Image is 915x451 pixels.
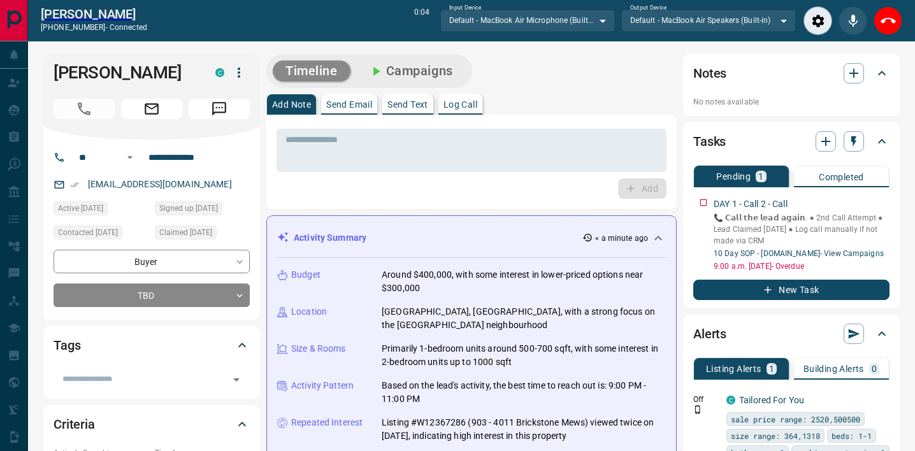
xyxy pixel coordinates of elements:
[693,131,726,152] h2: Tasks
[714,249,884,258] a: 10 Day SOP - [DOMAIN_NAME]- View Campaigns
[714,197,788,211] p: DAY 1 - Call 2 - Call
[440,10,615,31] div: Default - MacBook Air Microphone (Built-in)
[621,10,796,31] div: Default - MacBook Air Speakers (Built-in)
[54,335,80,355] h2: Tags
[41,6,147,22] a: [PERSON_NAME]
[291,305,327,319] p: Location
[839,6,867,35] div: Mute
[159,202,218,215] span: Signed up [DATE]
[693,319,890,349] div: Alerts
[272,100,311,109] p: Add Note
[155,201,250,219] div: Thu Aug 28 2025
[155,226,250,243] div: Thu Sep 04 2025
[215,68,224,77] div: condos.ca
[874,6,902,35] div: End Call
[273,61,350,82] button: Timeline
[714,261,890,272] p: 9:00 a.m. [DATE] - Overdue
[414,6,429,35] p: 0:04
[693,324,726,344] h2: Alerts
[803,6,832,35] div: Audio Settings
[693,405,702,414] svg: Push Notification Only
[769,364,774,373] p: 1
[54,414,95,434] h2: Criteria
[739,395,804,405] a: Tailored For You
[291,268,321,282] p: Budget
[54,99,115,119] span: Call
[443,100,477,109] p: Log Call
[54,283,250,307] div: TBD
[832,429,872,442] span: beds: 1-1
[54,409,250,440] div: Criteria
[382,268,666,295] p: Around $400,000, with some interest in lower-priced options near $300,000
[716,172,751,181] p: Pending
[693,63,726,83] h2: Notes
[58,226,118,239] span: Contacted [DATE]
[872,364,877,373] p: 0
[731,429,820,442] span: size range: 364,1318
[714,212,890,247] p: 📞 𝗖𝗮𝗹𝗹 𝘁𝗵𝗲 𝗹𝗲𝗮𝗱 𝗮𝗴𝗮𝗶𝗻. ● 2nd Call Attempt ● Lead Claimed [DATE] ‎● Log call manually if not made ...
[706,364,761,373] p: Listing Alerts
[693,394,719,405] p: Off
[54,250,250,273] div: Buyer
[88,179,232,189] a: [EMAIL_ADDRESS][DOMAIN_NAME]
[449,4,482,12] label: Input Device
[693,96,890,108] p: No notes available
[54,62,196,83] h1: [PERSON_NAME]
[58,202,103,215] span: Active [DATE]
[41,22,147,33] p: [PHONE_NUMBER] -
[819,173,864,182] p: Completed
[54,226,148,243] div: Fri Sep 05 2025
[326,100,372,109] p: Send Email
[382,342,666,369] p: Primarily 1-bedroom units around 500-700 sqft, with some interest in 2-bedroom units up to 1000 sqft
[382,416,666,443] p: Listing #W12367286 (903 - 4011 Brickstone Mews) viewed twice on [DATE], indicating high interest ...
[693,58,890,89] div: Notes
[121,99,182,119] span: Email
[731,413,860,426] span: sale price range: 2520,500500
[693,280,890,300] button: New Task
[693,126,890,157] div: Tasks
[803,364,864,373] p: Building Alerts
[70,180,79,189] svg: Email Verified
[277,226,666,250] div: Activity Summary< a minute ago
[382,305,666,332] p: [GEOGRAPHIC_DATA], [GEOGRAPHIC_DATA], with a strong focus on the [GEOGRAPHIC_DATA] neighbourhood
[110,23,147,32] span: connected
[726,396,735,404] div: condos.ca
[630,4,666,12] label: Output Device
[291,416,363,429] p: Repeated Interest
[227,371,245,389] button: Open
[356,61,466,82] button: Campaigns
[758,172,763,181] p: 1
[294,231,366,245] p: Activity Summary
[54,201,148,219] div: Thu Sep 11 2025
[291,342,346,355] p: Size & Rooms
[382,379,666,406] p: Based on the lead's activity, the best time to reach out is: 9:00 PM - 11:00 PM
[595,233,648,244] p: < a minute ago
[122,150,138,165] button: Open
[54,330,250,361] div: Tags
[189,99,250,119] span: Message
[159,226,212,239] span: Claimed [DATE]
[387,100,428,109] p: Send Text
[291,379,354,392] p: Activity Pattern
